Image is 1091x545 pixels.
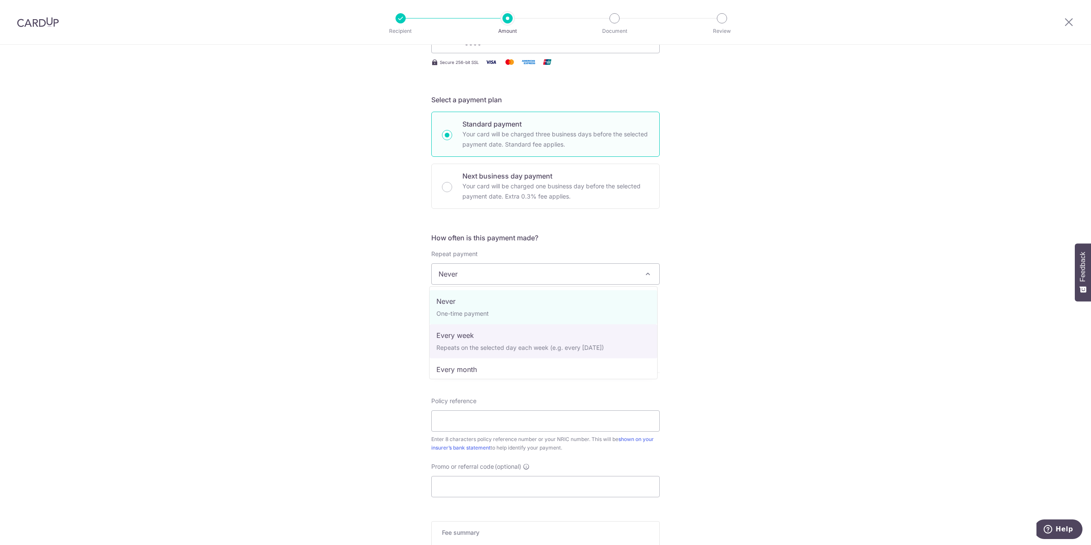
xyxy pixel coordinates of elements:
[482,57,499,67] img: Visa
[520,57,537,67] img: American Express
[583,27,646,35] p: Document
[436,364,650,375] p: Every month
[431,435,660,452] div: Enter 8 characters policy reference number or your NRIC number. This will be to help identify you...
[1079,252,1087,282] span: Feedback
[1036,519,1082,541] iframe: Opens a widget where you can find more information
[501,57,518,67] img: Mastercard
[431,462,494,471] span: Promo or referral code
[462,181,649,202] p: Your card will be charged one business day before the selected payment date. Extra 0.3% fee applies.
[431,263,660,285] span: Never
[539,57,556,67] img: Union Pay
[440,59,479,66] span: Secure 256-bit SSL
[495,462,521,471] span: (optional)
[432,264,659,284] span: Never
[431,95,660,105] h5: Select a payment plan
[431,250,478,258] label: Repeat payment
[17,17,59,27] img: CardUp
[436,310,489,317] small: One-time payment
[462,171,649,181] p: Next business day payment
[476,27,539,35] p: Amount
[369,27,432,35] p: Recipient
[462,119,649,129] p: Standard payment
[436,330,650,340] p: Every week
[431,397,476,405] label: Policy reference
[690,27,753,35] p: Review
[431,233,660,243] h5: How often is this payment made?
[436,296,650,306] p: Never
[436,344,604,351] small: Repeats on the selected day each week (e.g. every [DATE])
[442,528,649,537] h5: Fee summary
[462,129,649,150] p: Your card will be charged three business days before the selected payment date. Standard fee appl...
[1075,243,1091,301] button: Feedback - Show survey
